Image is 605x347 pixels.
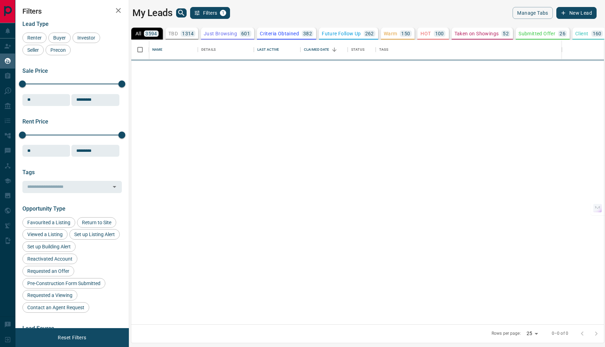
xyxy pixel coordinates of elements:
p: 3594 [145,31,157,36]
div: Requested a Viewing [22,290,77,300]
span: Tags [22,169,35,176]
button: Filters1 [190,7,230,19]
span: Pre-Construction Form Submitted [25,281,103,286]
p: Warm [384,31,397,36]
button: search button [176,8,187,17]
div: Seller [22,45,44,55]
p: HOT [420,31,431,36]
div: Tags [376,40,562,59]
div: Favourited a Listing [22,217,75,228]
button: New Lead [556,7,597,19]
p: 26 [559,31,565,36]
span: Opportunity Type [22,205,65,212]
h1: My Leads [132,7,173,19]
div: Renter [22,33,47,43]
p: Just Browsing [204,31,237,36]
h2: Filters [22,7,122,15]
div: Details [201,40,216,59]
span: Investor [75,35,98,41]
div: Pre-Construction Form Submitted [22,278,105,289]
div: Set up Listing Alert [69,229,120,240]
span: Precon [48,47,68,53]
button: Manage Tabs [513,7,552,19]
p: Criteria Obtained [260,31,299,36]
p: 262 [365,31,374,36]
span: Sale Price [22,68,48,74]
div: Buyer [48,33,71,43]
div: Set up Building Alert [22,241,76,252]
p: TBD [168,31,178,36]
span: Requested a Viewing [25,292,75,298]
p: 100 [435,31,444,36]
span: Favourited a Listing [25,220,73,225]
p: 160 [593,31,601,36]
button: Sort [329,45,339,55]
div: Viewed a Listing [22,229,68,240]
div: Last Active [254,40,300,59]
button: Reset Filters [53,332,91,344]
div: Last Active [257,40,279,59]
div: Status [348,40,376,59]
div: Investor [72,33,100,43]
p: Submitted Offer [519,31,555,36]
div: Requested an Offer [22,266,74,276]
span: 1 [221,10,225,15]
p: Rows per page: [492,331,521,337]
p: 52 [503,31,509,36]
span: Buyer [51,35,68,41]
p: 1314 [182,31,194,36]
span: Viewed a Listing [25,232,65,237]
div: Return to Site [77,217,116,228]
p: Client [575,31,588,36]
span: Seller [25,47,41,53]
div: Name [149,40,198,59]
div: Contact an Agent Request [22,302,89,313]
p: 382 [303,31,312,36]
div: Reactivated Account [22,254,77,264]
span: Rent Price [22,118,48,125]
p: 601 [241,31,250,36]
span: Set up Listing Alert [72,232,117,237]
span: Lead Type [22,21,49,27]
div: Details [198,40,254,59]
span: Lead Source [22,325,54,332]
p: Future Follow Up [322,31,361,36]
span: Requested an Offer [25,268,72,274]
div: Precon [46,45,71,55]
span: Return to Site [79,220,114,225]
div: 25 [524,328,541,339]
div: Claimed Date [300,40,348,59]
p: 0–0 of 0 [552,331,568,337]
span: Renter [25,35,44,41]
div: Status [351,40,364,59]
span: Reactivated Account [25,256,75,262]
span: Set up Building Alert [25,244,73,249]
p: Taken on Showings [454,31,499,36]
p: All [135,31,141,36]
span: Contact an Agent Request [25,305,87,310]
div: Tags [379,40,389,59]
div: Claimed Date [304,40,329,59]
div: Name [152,40,163,59]
p: 150 [401,31,410,36]
button: Open [110,182,119,192]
